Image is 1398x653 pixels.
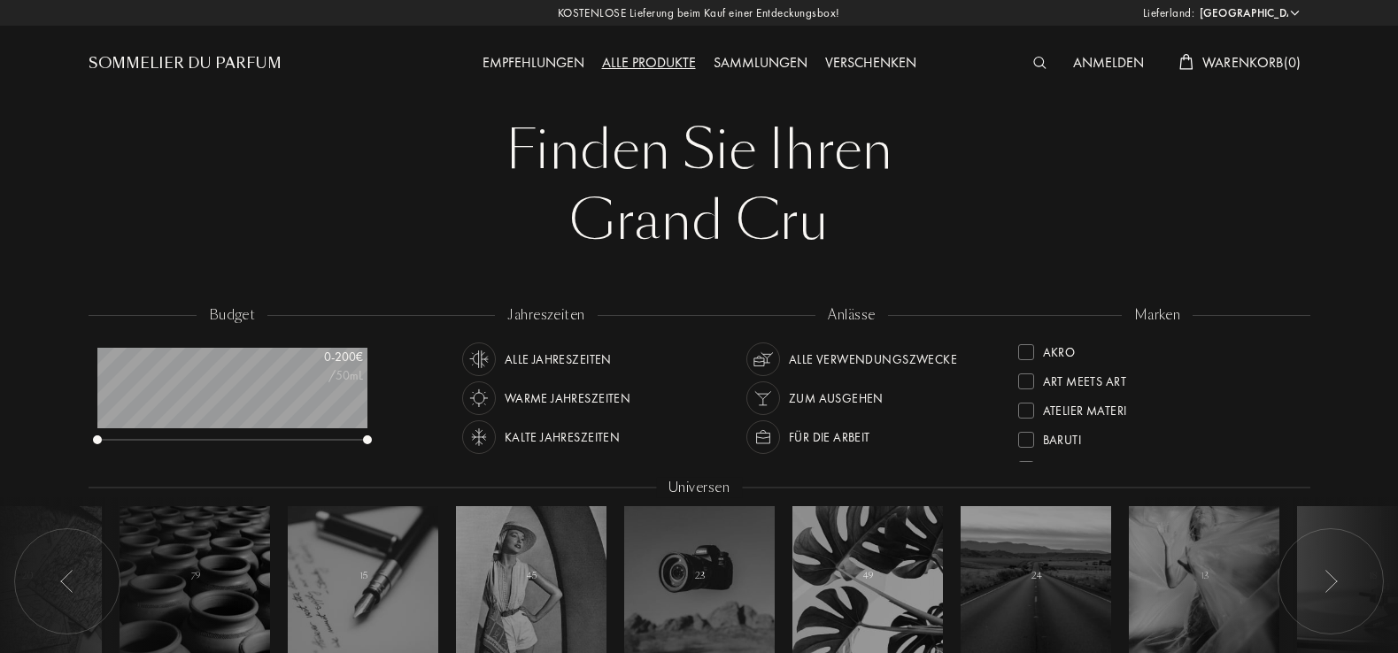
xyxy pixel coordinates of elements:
[1043,366,1126,390] div: Art Meets Art
[467,347,491,372] img: usage_season_average_white.svg
[1064,53,1153,72] a: Anmelden
[1043,454,1131,478] div: Binet-Papillon
[695,570,706,582] span: 23
[1043,396,1127,419] div: Atelier Materi
[1179,54,1193,70] img: cart_white.svg
[495,305,597,326] div: jahreszeiten
[751,386,776,411] img: usage_occasion_party_white.svg
[60,570,74,593] img: arr_left.svg
[789,420,870,454] div: Für die Arbeit
[751,347,776,372] img: usage_occasion_all_white.svg
[1064,52,1153,75] div: Anmelden
[593,53,705,72] a: Alle Produkte
[527,570,537,582] span: 45
[816,53,925,72] a: Verschenken
[1202,53,1301,72] span: Warenkorb ( 0 )
[593,52,705,75] div: Alle Produkte
[274,348,363,366] div: 0 - 200 €
[815,305,887,326] div: anlässe
[816,52,925,75] div: Verschenken
[751,425,776,449] img: usage_occasion_work_white.svg
[467,386,491,411] img: usage_season_hot_white.svg
[789,381,884,415] div: Zum Ausgehen
[1324,570,1338,593] img: arr_left.svg
[474,53,593,72] a: Empfehlungen
[1043,425,1082,449] div: Baruti
[505,381,631,415] div: Warme Jahreszeiten
[505,342,612,376] div: Alle Jahreszeiten
[1033,57,1047,69] img: search_icn_white.svg
[467,425,491,449] img: usage_season_cold_white.svg
[89,53,282,74] a: Sommelier du Parfum
[863,570,873,582] span: 49
[1122,305,1193,326] div: marken
[656,478,742,498] div: Universen
[274,366,363,385] div: /50mL
[102,186,1297,257] div: Grand Cru
[1143,4,1195,22] span: Lieferland:
[505,420,621,454] div: Kalte Jahreszeiten
[705,52,816,75] div: Sammlungen
[1288,6,1301,19] img: arrow_w.png
[789,342,957,376] div: Alle Verwendungszwecke
[705,53,816,72] a: Sammlungen
[1031,570,1042,582] span: 24
[359,570,367,582] span: 15
[1043,337,1076,361] div: Akro
[102,115,1297,186] div: Finden Sie Ihren
[197,305,268,326] div: budget
[474,52,593,75] div: Empfehlungen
